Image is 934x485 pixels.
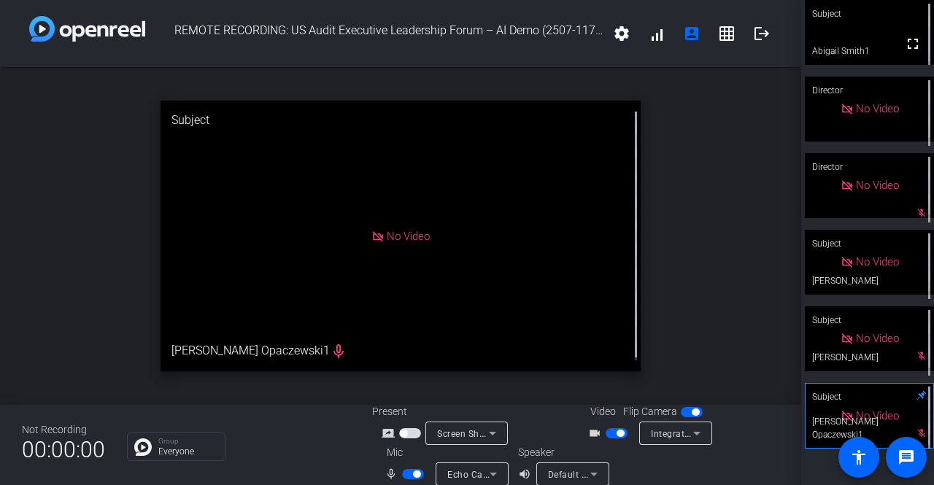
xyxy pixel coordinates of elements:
span: Integrated Webcam (0bda:5598) [651,427,790,439]
span: Screen Sharing [437,427,501,439]
span: Flip Camera [623,404,677,419]
div: Subject [805,383,934,411]
span: Video [590,404,616,419]
mat-icon: settings [613,25,630,42]
div: Not Recording [22,422,105,438]
button: signal_cellular_alt [639,16,674,51]
span: No Video [856,409,899,422]
span: Default - Speakers (2- Humanscale USB Audio) (17e9:600f) [548,468,799,480]
p: Everyone [158,447,217,456]
div: Director [805,77,934,104]
span: No Video [856,102,899,115]
span: No Video [387,229,430,242]
mat-icon: mic_none [385,465,402,483]
mat-icon: fullscreen [904,35,922,53]
span: No Video [856,255,899,268]
p: Group [158,438,217,445]
span: Echo Cancelling Speakerphone (Jabra Speak 710) (0b0e:2476) [447,468,716,480]
div: Mic [372,445,518,460]
div: Subject [161,101,641,140]
span: 00:00:00 [22,432,105,467]
div: Subject [805,230,934,257]
mat-icon: account_box [683,25,700,42]
mat-icon: volume_up [518,465,536,483]
img: white-gradient.svg [29,16,145,42]
mat-icon: logout [753,25,771,42]
mat-icon: screen_share_outline [382,424,399,442]
div: Present [372,404,518,419]
img: Chat Icon [134,438,152,456]
div: Subject [805,306,934,334]
div: Speaker [518,445,606,460]
mat-icon: grid_on [718,25,736,42]
span: No Video [856,179,899,192]
span: No Video [856,332,899,345]
mat-icon: accessibility [850,449,868,466]
mat-icon: videocam_outline [588,424,606,442]
span: REMOTE RECORDING: US Audit Executive Leadership Forum – AI Demo (2507-11723-CS) [145,16,604,51]
div: Director [805,153,934,181]
mat-icon: message [898,449,915,466]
